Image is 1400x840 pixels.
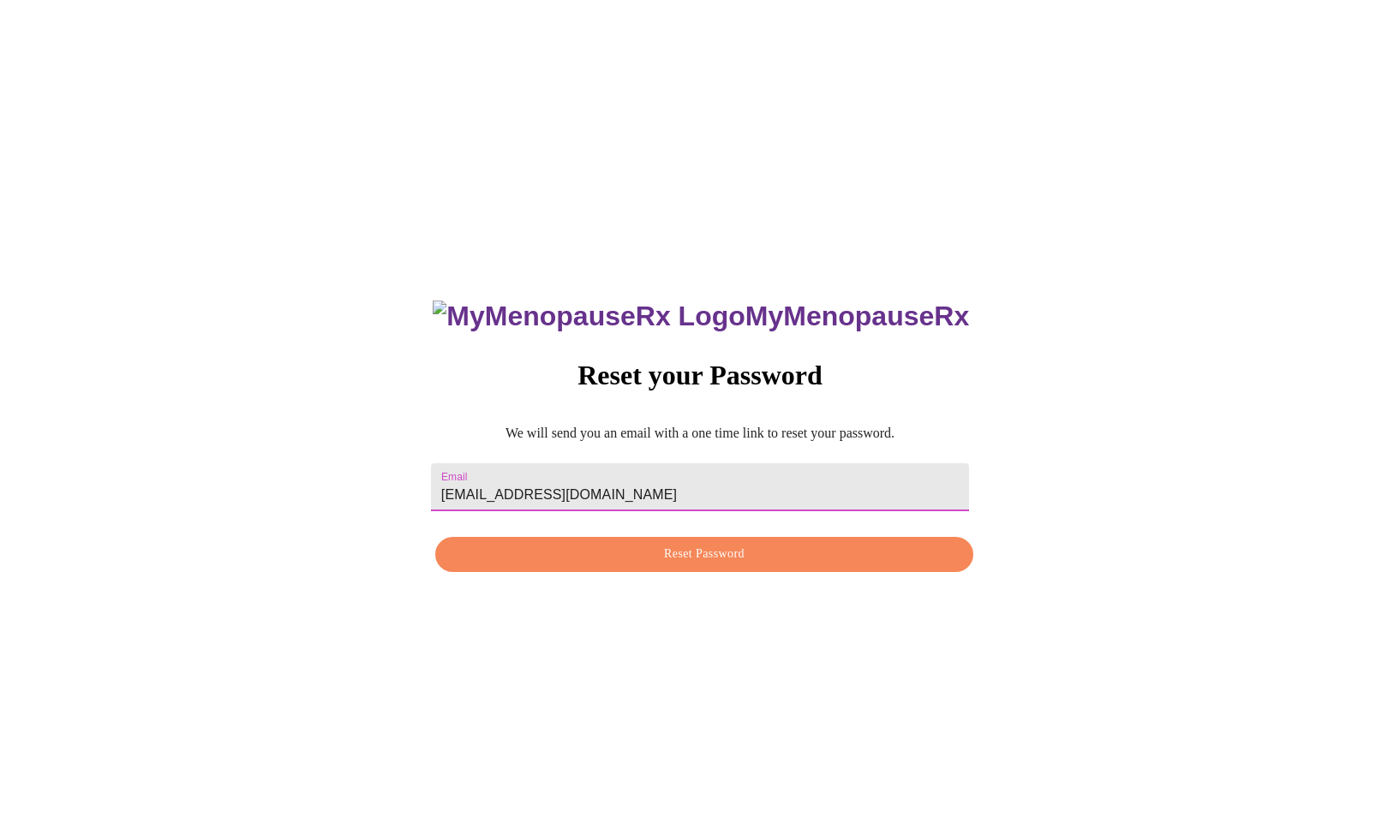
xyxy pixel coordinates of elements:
h3: Reset your Password [431,360,969,391]
span: Reset Password [455,544,954,565]
button: Reset Password [435,537,973,572]
img: MyMenopauseRx Logo [433,301,745,332]
p: We will send you an email with a one time link to reset your password. [431,426,969,441]
h3: MyMenopauseRx [433,301,969,332]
